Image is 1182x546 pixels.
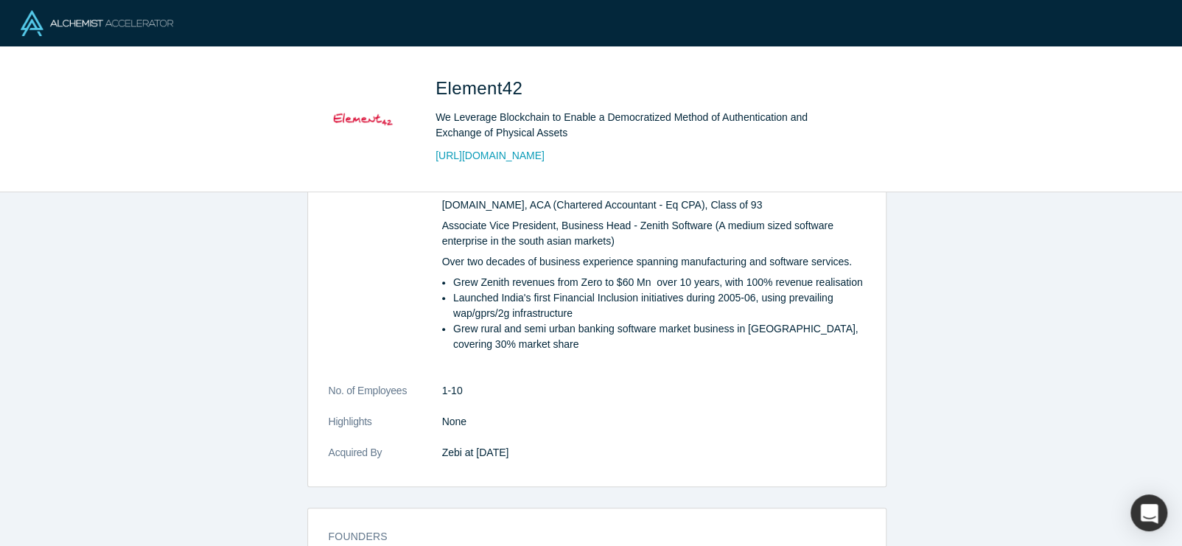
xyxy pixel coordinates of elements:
p: Grew rural and semi urban banking software market business in [GEOGRAPHIC_DATA], covering 30% mar... [453,321,865,352]
p: Associate Vice President, Business Head - Zenith Software (A medium sized software enterprise in ... [442,218,865,249]
dt: No. of Employees [329,383,442,414]
img: Element42's Logo [312,68,415,171]
div: We Leverage Blockchain to Enable a Democratized Method of Authentication and Exchange of Physical... [436,110,848,141]
dt: Acquired By [329,445,442,476]
p: Launched India's first Financial Inclusion initiatives during 2005-06, using prevailing wap/gprs/... [453,290,865,321]
h3: Founders [329,529,844,545]
p: Grew Zenith revenues from Zero to $60 Mn over 10 years, with 100% revenue realisation [453,275,865,290]
dd: 1-10 [442,383,865,399]
p: [DOMAIN_NAME], ACA (Chartered Accountant - Eq CPA), Class of 93 [442,197,865,213]
dd: Zebi at [DATE] [442,445,865,461]
span: Element42 [436,78,528,98]
p: Over two decades of business experience spanning manufacturing and software services. [442,254,865,270]
img: Alchemist Logo [21,10,173,36]
a: [URL][DOMAIN_NAME] [436,148,545,164]
p: None [442,414,865,430]
dt: Highlights [329,414,442,445]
